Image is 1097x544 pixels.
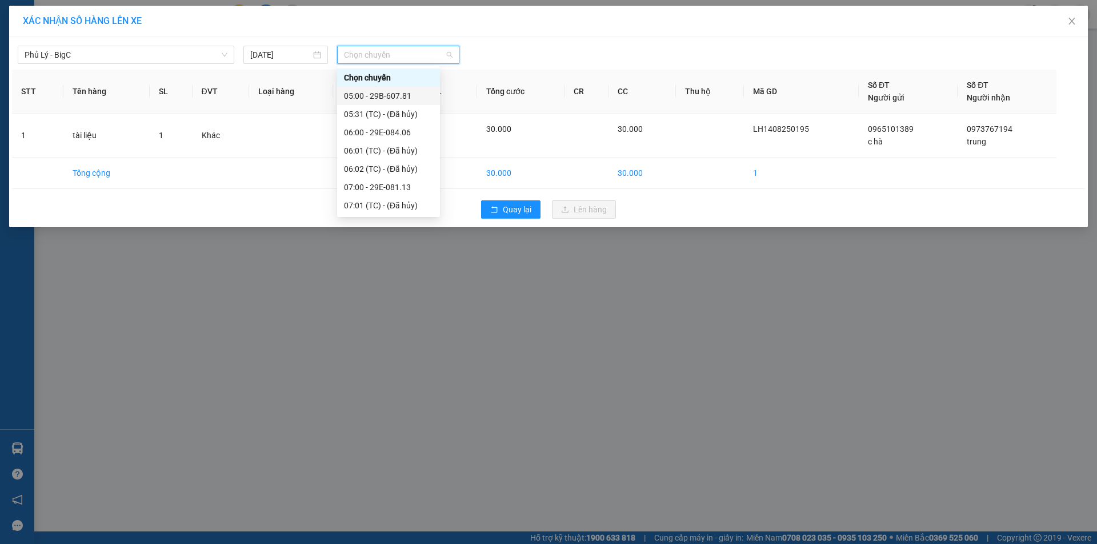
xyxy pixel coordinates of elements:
[868,80,890,90] span: Số ĐT
[868,93,904,102] span: Người gửi
[150,70,192,114] th: SL
[20,9,113,46] strong: CÔNG TY TNHH DỊCH VỤ DU LỊCH THỜI ĐẠI
[344,199,433,212] div: 07:01 (TC) - (Đã hủy)
[23,15,142,26] span: XÁC NHẬN SỐ HÀNG LÊN XE
[344,181,433,194] div: 07:00 - 29E-081.13
[63,70,150,114] th: Tên hàng
[744,158,859,189] td: 1
[12,114,63,158] td: 1
[337,68,440,87] div: Chọn chuyến
[249,70,333,114] th: Loại hàng
[552,200,616,219] button: uploadLên hàng
[63,114,150,158] td: tài liệu
[344,126,433,139] div: 06:00 - 29E-084.06
[868,137,883,146] span: c hà
[490,205,498,215] span: rollback
[119,76,188,88] span: LH1408250195
[193,114,249,158] td: Khác
[608,158,676,189] td: 30.000
[159,131,163,140] span: 1
[868,124,914,134] span: 0965101389
[564,70,608,114] th: CR
[25,46,227,63] span: Phủ Lý - BigC
[344,90,433,102] div: 05:00 - 29B-607.81
[486,124,511,134] span: 30.000
[477,158,564,189] td: 30.000
[403,158,477,189] td: 1
[967,124,1012,134] span: 0973767194
[618,124,643,134] span: 30.000
[333,70,404,114] th: Ghi chú
[744,70,859,114] th: Mã GD
[1056,6,1088,38] button: Close
[753,124,809,134] span: LH1408250195
[477,70,564,114] th: Tổng cước
[344,71,433,84] div: Chọn chuyến
[503,203,531,216] span: Quay lại
[1067,17,1076,26] span: close
[12,70,63,114] th: STT
[967,93,1010,102] span: Người nhận
[344,163,433,175] div: 06:02 (TC) - (Đã hủy)
[403,70,477,114] th: Tổng SL
[967,137,986,146] span: trung
[250,49,311,61] input: 14/08/2025
[193,70,249,114] th: ĐVT
[6,41,13,99] img: logo
[344,144,433,157] div: 06:01 (TC) - (Đã hủy)
[344,46,453,63] span: Chọn chuyến
[63,158,150,189] td: Tổng cộng
[676,70,744,114] th: Thu hộ
[344,108,433,120] div: 05:31 (TC) - (Đã hủy)
[967,80,988,90] span: Số ĐT
[481,200,541,219] button: rollbackQuay lại
[608,70,676,114] th: CC
[17,49,116,90] span: Chuyển phát nhanh: [GEOGRAPHIC_DATA] - [GEOGRAPHIC_DATA]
